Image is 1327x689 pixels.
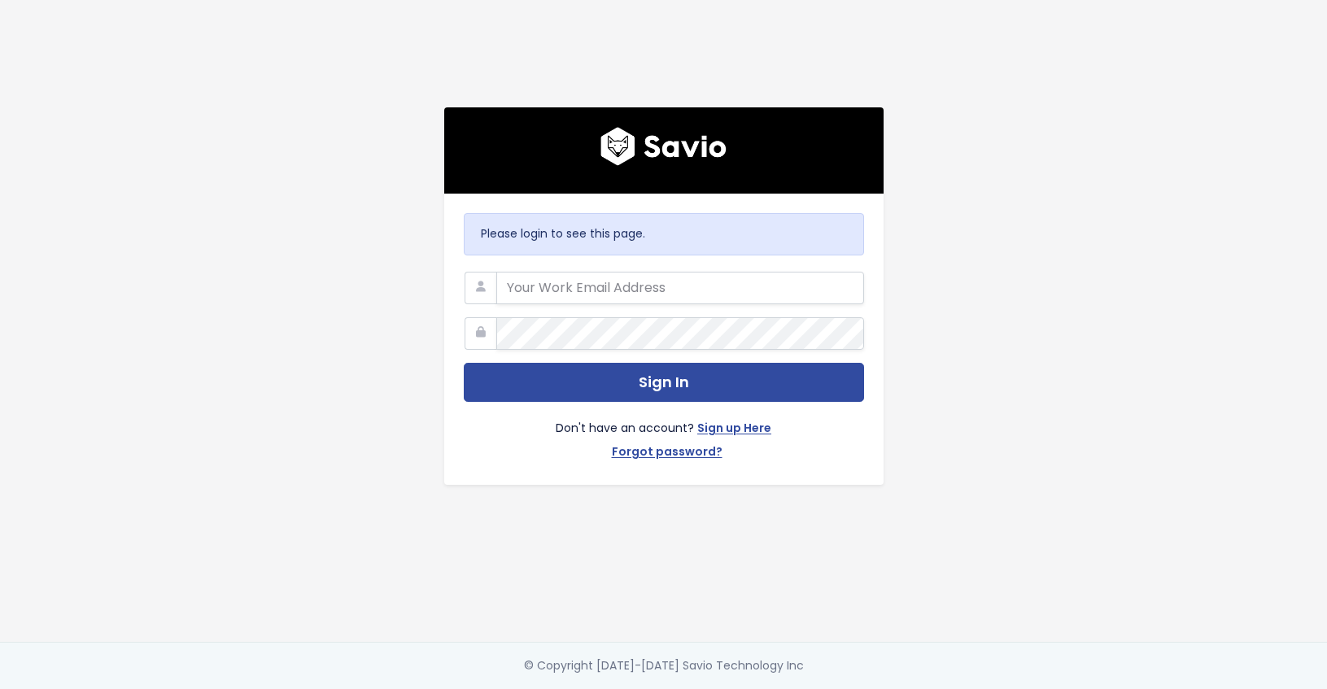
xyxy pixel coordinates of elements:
p: Please login to see this page. [481,224,847,244]
a: Forgot password? [612,442,722,465]
button: Sign In [464,363,864,403]
input: Your Work Email Address [496,272,864,304]
div: Don't have an account? [464,402,864,465]
div: © Copyright [DATE]-[DATE] Savio Technology Inc [524,656,804,676]
img: logo600x187.a314fd40982d.png [600,127,727,166]
a: Sign up Here [697,418,771,442]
